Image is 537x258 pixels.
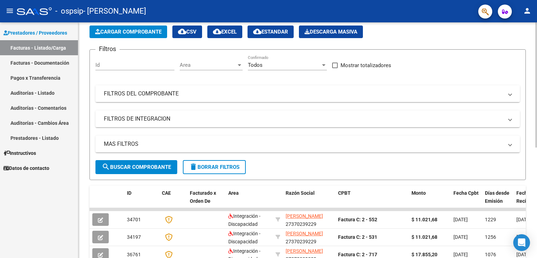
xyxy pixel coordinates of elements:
button: EXCEL [207,26,242,38]
span: 1256 [485,234,496,240]
datatable-header-cell: Días desde Emisión [482,186,514,216]
datatable-header-cell: Razón Social [283,186,335,216]
span: CSV [178,29,196,35]
button: Buscar Comprobante [95,160,177,174]
span: 1076 [485,252,496,257]
span: CAE [162,190,171,196]
mat-icon: cloud_download [213,27,221,36]
span: CPBT [338,190,351,196]
span: Area [180,62,236,68]
span: Mostrar totalizadores [341,61,391,70]
span: Instructivos [3,149,36,157]
datatable-header-cell: Monto [409,186,451,216]
mat-icon: cloud_download [178,27,186,36]
span: Cargar Comprobante [95,29,162,35]
span: 1229 [485,217,496,222]
span: [DATE] [453,252,468,257]
span: 36761 [127,252,141,257]
mat-icon: delete [189,163,198,171]
span: Fecha Recibido [516,190,536,204]
app-download-masive: Descarga masiva de comprobantes (adjuntos) [299,26,363,38]
span: Integración - Discapacidad [228,213,260,227]
span: [DATE] [516,252,531,257]
span: Buscar Comprobante [102,164,171,170]
span: Facturado x Orden De [190,190,216,204]
strong: $ 17.855,20 [411,252,437,257]
mat-expansion-panel-header: FILTROS DEL COMPROBANTE [95,85,520,102]
mat-expansion-panel-header: FILTROS DE INTEGRACION [95,110,520,127]
button: Cargar Comprobante [89,26,167,38]
mat-icon: person [523,7,531,15]
span: Descarga Masiva [305,29,357,35]
mat-panel-title: MAS FILTROS [104,140,503,148]
span: ID [127,190,131,196]
mat-icon: menu [6,7,14,15]
strong: Factura C: 2 - 717 [338,252,377,257]
span: Area [228,190,239,196]
strong: Factura C: 2 - 531 [338,234,377,240]
span: [DATE] [453,217,468,222]
h3: Filtros [95,44,120,54]
span: [PERSON_NAME] [286,231,323,236]
span: Prestadores / Proveedores [3,29,67,37]
mat-icon: search [102,163,110,171]
div: 27370239229 [286,230,332,244]
span: - [PERSON_NAME] [83,3,146,19]
span: [DATE] [516,217,531,222]
span: Datos de contacto [3,164,49,172]
span: Borrar Filtros [189,164,239,170]
mat-panel-title: FILTROS DE INTEGRACION [104,115,503,123]
button: CSV [172,26,202,38]
span: Monto [411,190,426,196]
span: - ospsip [55,3,83,19]
span: 34701 [127,217,141,222]
datatable-header-cell: Fecha Cpbt [451,186,482,216]
mat-expansion-panel-header: MAS FILTROS [95,136,520,152]
datatable-header-cell: Area [225,186,273,216]
span: [DATE] [453,234,468,240]
span: EXCEL [213,29,237,35]
div: Open Intercom Messenger [513,234,530,251]
datatable-header-cell: Facturado x Orden De [187,186,225,216]
span: Todos [248,62,263,68]
span: Integración - Discapacidad [228,231,260,244]
datatable-header-cell: CAE [159,186,187,216]
span: 34197 [127,234,141,240]
span: Fecha Cpbt [453,190,479,196]
span: [PERSON_NAME] [286,213,323,219]
button: Descarga Masiva [299,26,363,38]
div: 27370239229 [286,212,332,227]
datatable-header-cell: CPBT [335,186,409,216]
strong: $ 11.021,68 [411,217,437,222]
span: Razón Social [286,190,315,196]
mat-icon: cloud_download [253,27,262,36]
strong: Factura C: 2 - 552 [338,217,377,222]
strong: $ 11.021,68 [411,234,437,240]
span: Días desde Emisión [485,190,509,204]
button: Estandar [248,26,294,38]
mat-panel-title: FILTROS DEL COMPROBANTE [104,90,503,98]
span: Estandar [253,29,288,35]
datatable-header-cell: ID [124,186,159,216]
span: [PERSON_NAME] [286,248,323,254]
button: Borrar Filtros [183,160,246,174]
